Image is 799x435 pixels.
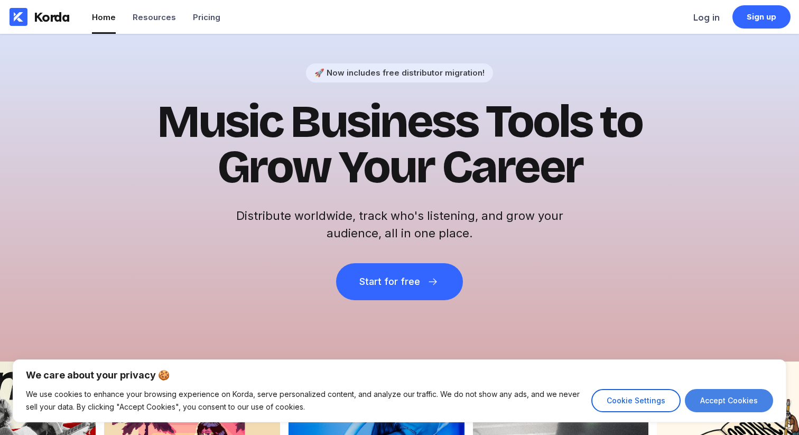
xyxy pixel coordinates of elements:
[685,389,773,412] button: Accept Cookies
[141,99,658,190] h1: Music Business Tools to Grow Your Career
[230,207,569,242] h2: Distribute worldwide, track who's listening, and grow your audience, all in one place.
[359,276,420,287] div: Start for free
[693,12,720,23] div: Log in
[193,12,220,22] div: Pricing
[26,369,773,382] p: We care about your privacy 🍪
[336,263,463,300] button: Start for free
[92,12,116,22] div: Home
[26,388,583,413] p: We use cookies to enhance your browsing experience on Korda, serve personalized content, and anal...
[314,68,485,78] div: 🚀 Now includes free distributor migration!
[732,5,791,29] a: Sign up
[591,389,681,412] button: Cookie Settings
[133,12,176,22] div: Resources
[747,12,777,22] div: Sign up
[34,9,70,25] div: Korda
